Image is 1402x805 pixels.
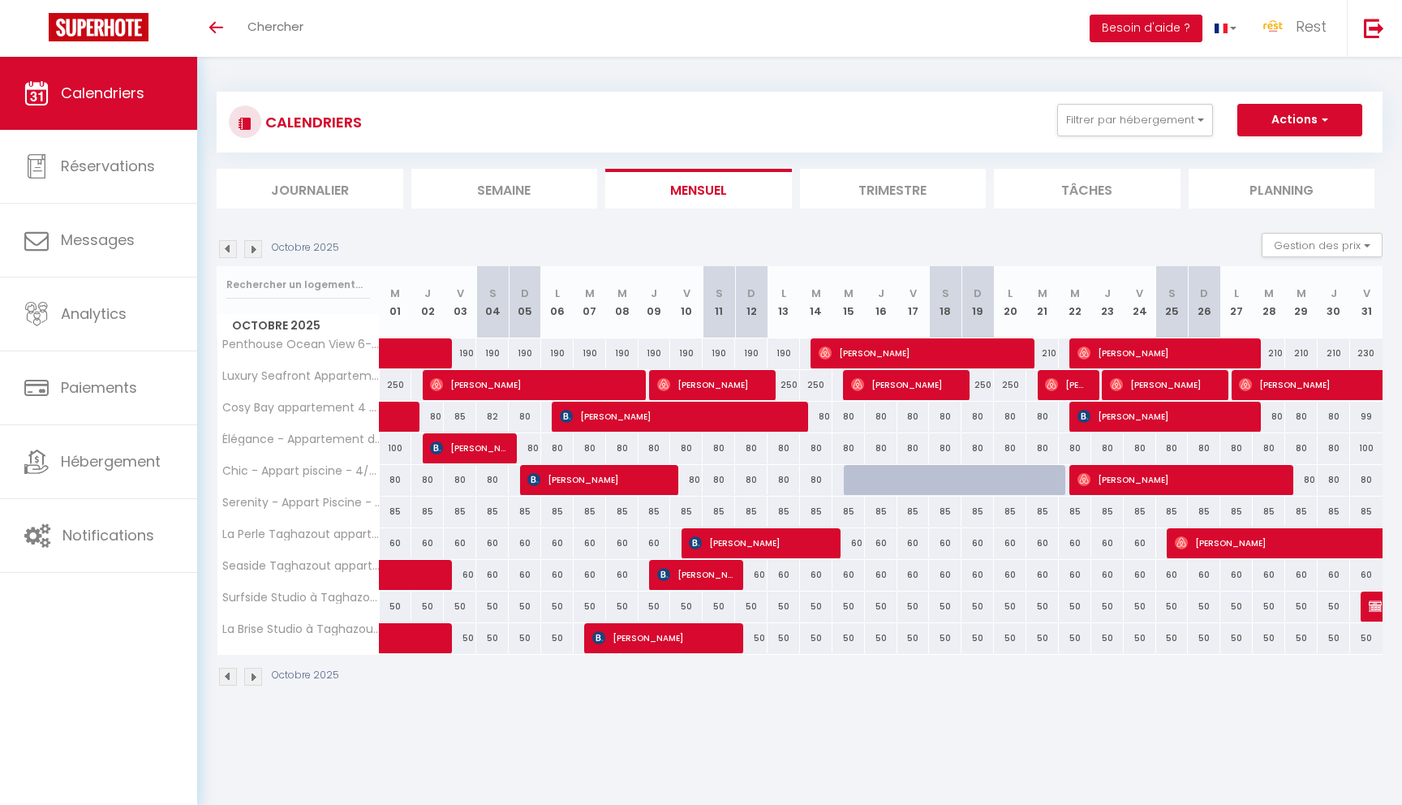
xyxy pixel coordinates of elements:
[1038,286,1047,301] abbr: M
[735,338,768,368] div: 190
[61,156,155,176] span: Réservations
[1253,560,1285,590] div: 60
[1188,497,1220,527] div: 85
[574,266,606,338] th: 07
[411,592,444,622] div: 50
[961,433,994,463] div: 80
[865,266,897,338] th: 16
[1091,560,1124,590] div: 60
[606,560,639,590] div: 60
[1350,338,1383,368] div: 230
[217,314,379,338] span: Octobre 2025
[1077,338,1250,368] span: [PERSON_NAME]
[220,528,382,540] span: La Perle Taghazout apparts 2-3px
[1350,465,1383,495] div: 80
[768,433,800,463] div: 80
[1220,497,1253,527] div: 85
[639,266,671,338] th: 09
[735,560,768,590] div: 60
[1156,592,1189,622] div: 50
[961,592,994,622] div: 50
[1091,528,1124,558] div: 60
[226,270,370,299] input: Rechercher un logement...
[1220,560,1253,590] div: 60
[541,528,574,558] div: 60
[1124,433,1156,463] div: 80
[476,592,509,622] div: 50
[509,402,541,432] div: 80
[703,338,735,368] div: 190
[1285,433,1318,463] div: 80
[1156,266,1189,338] th: 25
[476,623,509,653] div: 50
[509,592,541,622] div: 50
[606,497,639,527] div: 85
[1253,592,1285,622] div: 50
[411,465,444,495] div: 80
[1318,338,1350,368] div: 210
[994,266,1026,338] th: 20
[961,266,994,338] th: 19
[1124,592,1156,622] div: 50
[1237,104,1362,136] button: Actions
[800,370,832,400] div: 250
[1077,464,1283,495] span: [PERSON_NAME]
[1253,266,1285,338] th: 28
[1168,286,1176,301] abbr: S
[844,286,854,301] abbr: M
[220,497,382,509] span: Serenity - Appart Piscine - 4/5p
[1363,286,1370,301] abbr: V
[380,433,412,463] div: 100
[800,592,832,622] div: 50
[683,286,690,301] abbr: V
[961,497,994,527] div: 85
[639,433,671,463] div: 80
[670,338,703,368] div: 190
[1104,286,1111,301] abbr: J
[994,433,1026,463] div: 80
[670,266,703,338] th: 10
[509,338,541,368] div: 190
[62,525,154,545] span: Notifications
[217,169,403,209] li: Journalier
[541,592,574,622] div: 50
[929,266,961,338] th: 18
[800,266,832,338] th: 14
[61,230,135,250] span: Messages
[49,13,148,41] img: Super Booking
[617,286,627,301] abbr: M
[703,465,735,495] div: 80
[1285,402,1318,432] div: 80
[220,465,382,477] span: Chic - Appart piscine - 4/5p
[768,592,800,622] div: 50
[411,497,444,527] div: 85
[444,528,476,558] div: 60
[606,528,639,558] div: 60
[1059,433,1091,463] div: 80
[639,528,671,558] div: 60
[1262,233,1383,257] button: Gestion des prix
[897,592,930,622] div: 50
[476,465,509,495] div: 80
[1008,286,1013,301] abbr: L
[768,560,800,590] div: 60
[865,528,897,558] div: 60
[541,497,574,527] div: 85
[657,369,765,400] span: [PERSON_NAME]
[1091,266,1124,338] th: 23
[220,592,382,604] span: Surfside Studio à Taghazout 2-3px
[1285,338,1318,368] div: 210
[651,286,657,301] abbr: J
[1318,560,1350,590] div: 60
[929,560,961,590] div: 60
[489,286,497,301] abbr: S
[897,402,930,432] div: 80
[457,286,464,301] abbr: V
[606,266,639,338] th: 08
[735,592,768,622] div: 50
[1285,497,1318,527] div: 85
[1110,369,1218,400] span: [PERSON_NAME]
[639,338,671,368] div: 190
[1156,497,1189,527] div: 85
[1318,497,1350,527] div: 85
